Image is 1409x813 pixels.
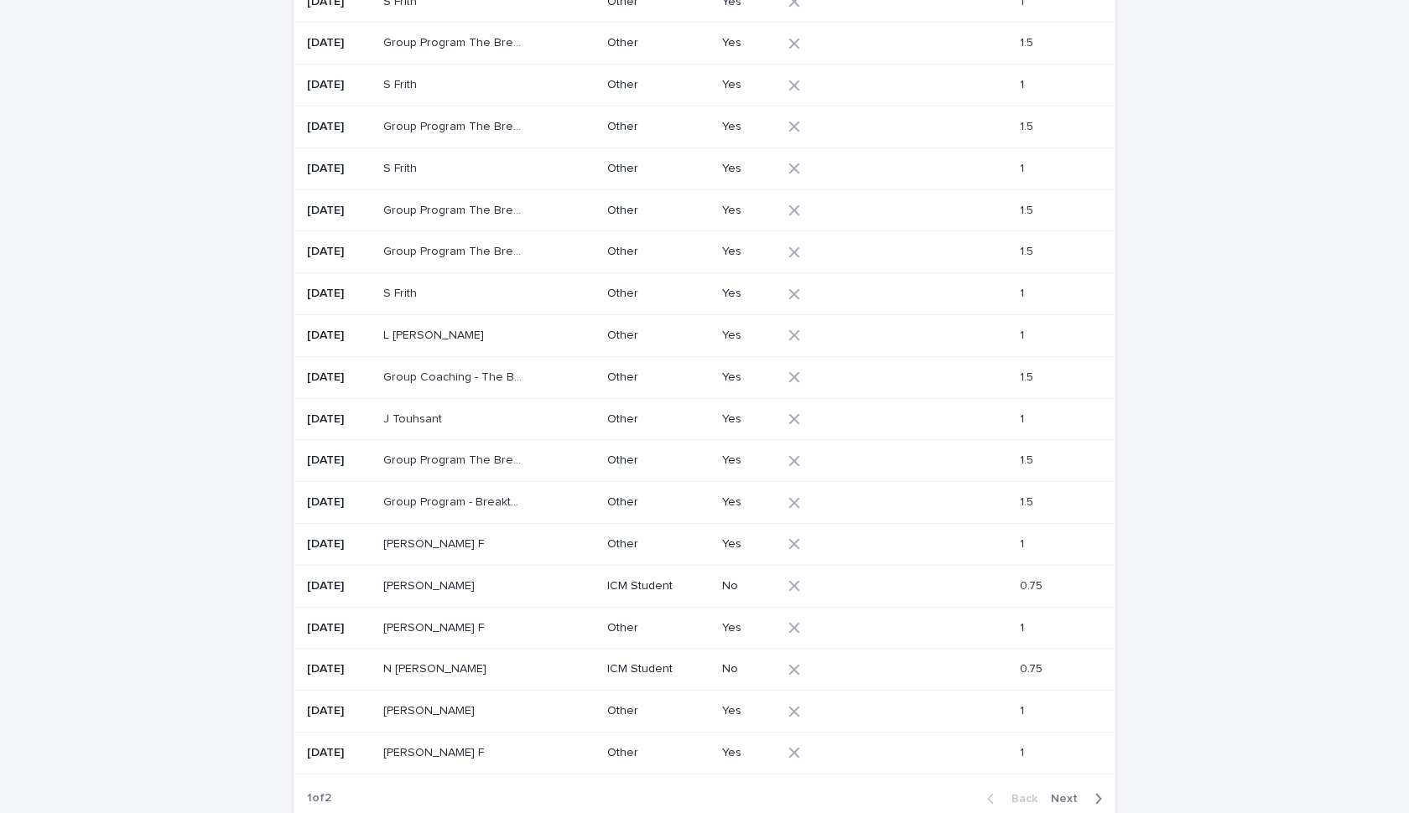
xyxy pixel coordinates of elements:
[1020,325,1027,343] p: 1
[383,534,487,551] p: [PERSON_NAME] F
[294,733,1115,774] tr: [DATE][PERSON_NAME] F[PERSON_NAME] F OtherYes11
[294,524,1115,566] tr: [DATE][PERSON_NAME] F[PERSON_NAME] F OtherYes11
[294,65,1115,106] tr: [DATE]S FrithS Frith OtherYes11
[307,204,370,218] p: [DATE]
[1020,283,1027,301] p: 1
[607,36,709,50] p: Other
[722,579,775,593] p: No
[607,704,709,718] p: Other
[1020,534,1027,551] p: 1
[294,565,1115,607] tr: [DATE][PERSON_NAME][PERSON_NAME] ICM StudentNo0.750.75
[1020,117,1037,134] p: 1.5
[383,576,478,593] p: [PERSON_NAME]
[1001,793,1037,805] span: Back
[294,273,1115,315] tr: [DATE]S FrithS Frith OtherYes11
[722,120,775,134] p: Yes
[722,245,775,259] p: Yes
[383,659,490,676] p: N [PERSON_NAME]
[607,204,709,218] p: Other
[607,329,709,343] p: Other
[307,453,370,468] p: [DATE]
[722,746,775,760] p: Yes
[383,325,487,343] p: L [PERSON_NAME]
[1020,33,1037,50] p: 1.5
[294,649,1115,691] tr: [DATE]N [PERSON_NAME]N [PERSON_NAME] ICM StudentNo0.750.75
[607,78,709,92] p: Other
[607,495,709,510] p: Other
[722,704,775,718] p: Yes
[294,607,1115,649] tr: [DATE][PERSON_NAME] F[PERSON_NAME] F OtherYes11
[383,158,420,176] p: S Frith
[607,662,709,676] p: ICM Student
[294,148,1115,189] tr: [DATE]S FrithS Frith OtherYes11
[383,75,420,92] p: S Frith
[307,579,370,593] p: [DATE]
[307,621,370,635] p: [DATE]
[607,245,709,259] p: Other
[307,329,370,343] p: [DATE]
[307,537,370,551] p: [DATE]
[1020,576,1046,593] p: 0.75
[607,120,709,134] p: Other
[294,231,1115,273] tr: [DATE]Group Program The Breakthrough BlueprintGroup Program The Breakthrough Blueprint OtherYes1....
[722,662,775,676] p: No
[607,537,709,551] p: Other
[383,117,527,134] p: Group Program The Breakthrough Blueprint
[722,287,775,301] p: Yes
[1020,659,1046,676] p: 0.75
[307,704,370,718] p: [DATE]
[307,746,370,760] p: [DATE]
[383,450,527,468] p: Group Program The Breakthrough Blueprint May '25 Cohort
[1020,743,1027,760] p: 1
[607,370,709,385] p: Other
[307,78,370,92] p: [DATE]
[383,743,487,760] p: [PERSON_NAME] F
[294,482,1115,524] tr: [DATE]Group Program - Breakthrough Blueprint [DATE] CohortGroup Program - Breakthrough Blueprint ...
[607,453,709,468] p: Other
[294,356,1115,398] tr: [DATE]Group Coaching - The Breakthrough BlueprintGroup Coaching - The Breakthrough Blueprint Othe...
[722,204,775,218] p: Yes
[307,162,370,176] p: [DATE]
[1020,75,1027,92] p: 1
[383,283,420,301] p: S Frith
[722,495,775,510] p: Yes
[1020,241,1037,259] p: 1.5
[383,701,478,718] p: [PERSON_NAME]
[722,537,775,551] p: Yes
[383,492,527,510] p: Group Program - Breakthrough Blueprint May '25 Cohort
[607,579,709,593] p: ICM Student
[383,33,527,50] p: Group Program The Breakthrough Blueprint
[1044,791,1115,806] button: Next
[607,287,709,301] p: Other
[1020,618,1027,635] p: 1
[1051,793,1088,805] span: Next
[294,106,1115,148] tr: [DATE]Group Program The Breakthrough BlueprintGroup Program The Breakthrough Blueprint OtherYes1....
[294,189,1115,231] tr: [DATE]Group Program The Breakthrough BlueprintGroup Program The Breakthrough Blueprint OtherYes1....
[607,162,709,176] p: Other
[1020,158,1027,176] p: 1
[307,287,370,301] p: [DATE]
[1020,492,1037,510] p: 1.5
[294,440,1115,482] tr: [DATE]Group Program The Breakthrough Blueprint [DATE] CohortGroup Program The Breakthrough Bluepr...
[722,412,775,427] p: Yes
[307,495,370,510] p: [DATE]
[294,398,1115,440] tr: [DATE]J TouhsantJ Touhsant OtherYes11
[607,746,709,760] p: Other
[294,23,1115,65] tr: [DATE]Group Program The Breakthrough BlueprintGroup Program The Breakthrough Blueprint OtherYes1....
[307,412,370,427] p: [DATE]
[383,367,527,385] p: Group Coaching - The Breakthrough Blueprint
[294,315,1115,357] tr: [DATE]L [PERSON_NAME]L [PERSON_NAME] OtherYes11
[307,370,370,385] p: [DATE]
[722,162,775,176] p: Yes
[722,78,775,92] p: Yes
[383,409,445,427] p: J Touhsant
[307,120,370,134] p: [DATE]
[383,200,527,218] p: Group Program The Breakthrough Blueprint
[722,370,775,385] p: Yes
[1020,367,1037,385] p: 1.5
[1020,200,1037,218] p: 1.5
[607,412,709,427] p: Other
[974,791,1044,806] button: Back
[307,36,370,50] p: [DATE]
[307,662,370,676] p: [DATE]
